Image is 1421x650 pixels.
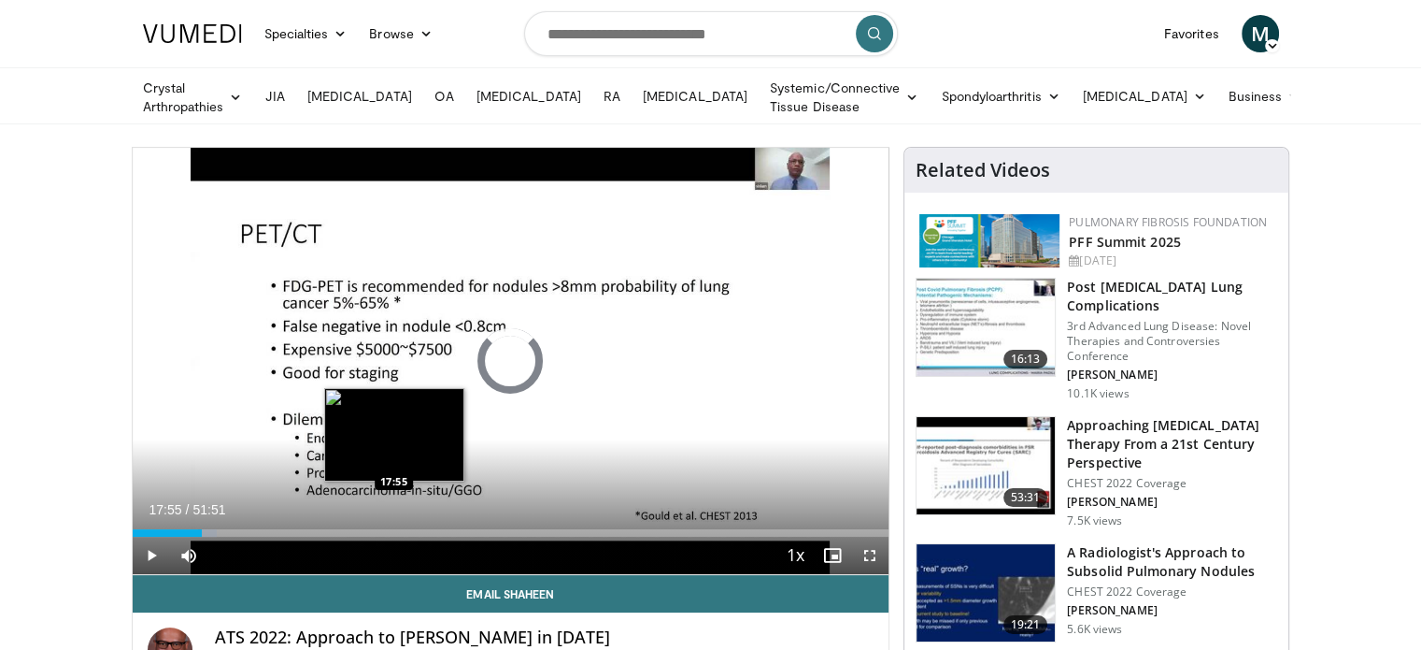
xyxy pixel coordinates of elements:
p: [PERSON_NAME] [1067,603,1277,618]
a: JIA [254,78,296,115]
p: 3rd Advanced Lung Disease: Novel Therapies and Controversies Conference [1067,319,1277,364]
p: 7.5K views [1067,513,1122,528]
a: Systemic/Connective Tissue Disease [759,79,930,116]
a: [MEDICAL_DATA] [1072,78,1217,115]
h4: Related Videos [916,159,1050,181]
button: Play [133,537,170,574]
p: [PERSON_NAME] [1067,368,1277,383]
video-js: Video Player [133,148,889,575]
h4: ATS 2022: Approach to [PERSON_NAME] in [DATE] [215,628,874,648]
h3: Post [MEDICAL_DATA] Lung Complications [1067,278,1277,315]
a: [MEDICAL_DATA] [465,78,592,115]
span: 53:31 [1003,488,1048,507]
div: Progress Bar [133,529,889,537]
img: 958c304a-d095-46c8-bb70-c585a79d59ed.150x105_q85_crop-smart_upscale.jpg [917,417,1055,514]
a: [MEDICAL_DATA] [296,78,423,115]
img: 84d5d865-2f25-481a-859d-520685329e32.png.150x105_q85_autocrop_double_scale_upscale_version-0.2.png [919,214,1059,267]
span: 16:13 [1003,350,1048,368]
img: image.jpeg [324,388,464,482]
a: Spondyloarthritis [930,78,1071,115]
a: Email Shaheen [133,575,889,613]
a: Specialties [253,15,359,52]
button: Fullscreen [851,537,888,574]
a: M [1242,15,1279,52]
span: / [186,502,190,517]
a: [MEDICAL_DATA] [632,78,759,115]
h3: A Radiologist's Approach to Subsolid Pulmonary Nodules [1067,543,1277,581]
a: RA [592,78,632,115]
button: Mute [170,537,207,574]
a: Browse [358,15,444,52]
span: 19:21 [1003,615,1048,634]
p: 5.6K views [1067,622,1122,637]
a: Business [1217,78,1313,115]
div: [DATE] [1069,253,1273,269]
p: 10.1K views [1067,386,1129,401]
input: Search topics, interventions [524,11,898,56]
img: VuMedi Logo [143,24,242,43]
a: PFF Summit 2025 [1069,233,1181,251]
a: Crystal Arthropathies [132,79,254,116]
a: 16:13 Post [MEDICAL_DATA] Lung Complications 3rd Advanced Lung Disease: Novel Therapies and Contr... [916,278,1277,401]
img: 667297da-f7fe-4586-84bf-5aeb1aa9adcb.150x105_q85_crop-smart_upscale.jpg [917,279,1055,376]
a: 19:21 A Radiologist's Approach to Subsolid Pulmonary Nodules CHEST 2022 Coverage [PERSON_NAME] 5.... [916,543,1277,643]
h3: Approaching [MEDICAL_DATA] Therapy From a 21st Century Perspective [1067,416,1277,472]
span: 51:51 [192,502,225,517]
a: Favorites [1153,15,1230,52]
a: Pulmonary Fibrosis Foundation [1069,214,1267,230]
p: CHEST 2022 Coverage [1067,476,1277,491]
a: 53:31 Approaching [MEDICAL_DATA] Therapy From a 21st Century Perspective CHEST 2022 Coverage [PER... [916,416,1277,528]
img: d1f358bf-e797-4d9b-96ae-79d325439292.150x105_q85_crop-smart_upscale.jpg [917,544,1055,642]
a: OA [423,78,465,115]
span: 17:55 [149,502,182,517]
p: CHEST 2022 Coverage [1067,585,1277,599]
button: Playback Rate [776,537,814,574]
p: [PERSON_NAME] [1067,495,1277,510]
button: Enable picture-in-picture mode [814,537,851,574]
